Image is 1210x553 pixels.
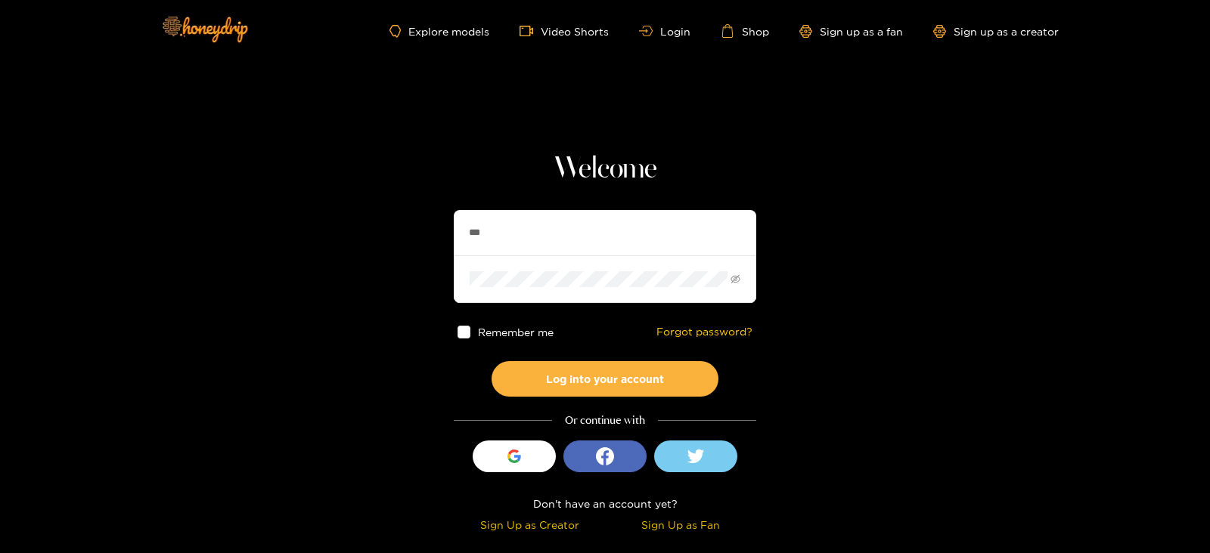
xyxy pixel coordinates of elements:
[458,516,601,533] div: Sign Up as Creator
[609,516,752,533] div: Sign Up as Fan
[520,24,541,38] span: video-camera
[731,274,740,284] span: eye-invisible
[454,151,756,187] h1: Welcome
[656,326,752,338] a: Forgot password?
[492,361,718,397] button: Log into your account
[799,25,903,38] a: Sign up as a fan
[478,326,554,338] span: Remember me
[454,495,756,512] div: Don't have an account yet?
[721,24,769,38] a: Shop
[454,412,756,429] div: Or continue with
[389,25,489,38] a: Explore models
[933,25,1059,38] a: Sign up as a creator
[520,24,609,38] a: Video Shorts
[639,26,690,37] a: Login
